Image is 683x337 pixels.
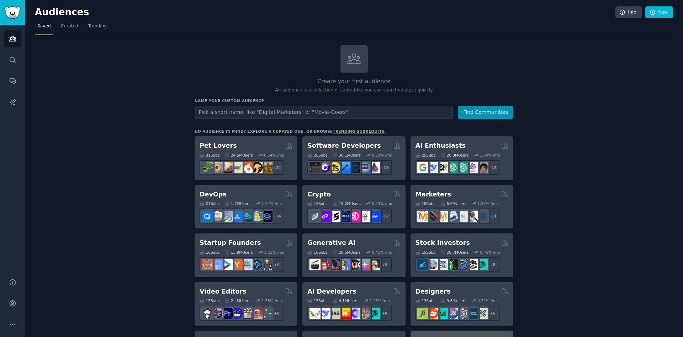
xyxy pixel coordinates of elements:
[333,298,359,303] div: 4.1M Users
[339,211,350,222] img: web3
[339,259,350,270] img: sdforall
[232,211,243,222] img: DevOpsLinks
[437,162,448,173] img: AItoolsCatalog
[269,209,284,223] div: + 14
[307,141,381,150] h2: Software Developers
[88,23,107,30] span: Trending
[477,201,498,206] div: 1.27 % /mo
[35,7,615,18] h2: Audiences
[467,162,478,173] img: OpenAIDev
[485,160,500,175] div: + 18
[359,308,370,319] img: llmops
[262,298,282,303] div: 1.58 % /mo
[333,250,361,255] div: 20.5M Users
[307,298,327,303] div: 15 Sub s
[333,129,384,133] a: trending subreddits
[309,308,321,319] img: LangChain
[261,308,272,319] img: postproduction
[242,211,253,222] img: platformengineering
[417,162,428,173] img: GoogleGeminiAI
[369,308,380,319] img: AIDevelopersSociety
[307,238,355,247] h2: Generative AI
[252,211,263,222] img: aws_cdk
[457,259,468,270] img: StocksAndTrading
[264,153,284,158] div: 0.54 % /mo
[200,287,247,296] h2: Video Editors
[369,259,380,270] img: DreamBooth
[202,259,213,270] img: EntrepreneurRideAlong
[222,308,233,319] img: premiere
[372,250,392,255] div: 0.45 % /mo
[329,211,340,222] img: ethstaker
[447,259,458,270] img: Trading
[252,308,263,319] img: Youtubevideo
[485,257,500,272] div: + 8
[447,211,458,222] img: Emailmarketing
[440,250,468,255] div: 28.7M Users
[242,162,253,173] img: cockatiel
[349,162,360,173] img: reactnative
[307,153,327,158] div: 26 Sub s
[232,259,243,270] img: ycombinator
[437,259,448,270] img: Forex
[485,209,500,223] div: + 11
[242,308,253,319] img: finalcutpro
[377,306,392,321] div: + 8
[200,298,219,303] div: 15 Sub s
[417,211,428,222] img: content_marketing
[477,298,498,303] div: 0.22 % /mo
[4,6,21,19] img: GummySearch logo
[329,308,340,319] img: Rag
[415,287,451,296] h2: Designers
[224,153,253,158] div: 24.5M Users
[262,201,282,206] div: 1.74 % /mo
[222,211,233,222] img: Docker_DevOps
[427,259,438,270] img: ValueInvesting
[319,308,330,319] img: DeepSeek
[195,129,386,134] div: No audience in mind? Explore a curated one, or browse .
[447,162,458,173] img: chatgpt_promptDesign
[309,259,321,270] img: aivideo
[242,259,253,270] img: indiehackers
[329,162,340,173] img: learnjavascript
[339,162,350,173] img: iOSProgramming
[372,201,392,206] div: 0.23 % /mo
[447,308,458,319] img: UXDesign
[415,153,435,158] div: 25 Sub s
[415,190,451,199] h2: Marketers
[309,162,321,173] img: software
[202,162,213,173] img: herpetology
[415,250,435,255] div: 15 Sub s
[415,298,435,303] div: 13 Sub s
[477,211,488,222] img: OnlineMarketing
[261,211,272,222] img: PlatformEngineers
[35,21,53,35] a: Saved
[200,250,219,255] div: 16 Sub s
[359,162,370,173] img: AskComputerScience
[467,308,478,319] img: learndesign
[377,209,392,223] div: + 12
[61,23,78,30] span: Curated
[307,250,327,255] div: 16 Sub s
[269,257,284,272] div: + 9
[319,259,330,270] img: dalle2
[437,211,448,222] img: AskMarketing
[440,298,466,303] div: 9.8M Users
[467,211,478,222] img: MarketingResearch
[319,211,330,222] img: 0xPolygon
[232,162,243,173] img: turtle
[261,162,272,173] img: dogbreed
[307,190,331,199] h2: Crypto
[232,308,243,319] img: VideoEditors
[333,153,361,158] div: 30.1M Users
[200,153,219,158] div: 31 Sub s
[333,201,361,206] div: 19.2M Users
[329,259,340,270] img: deepdream
[359,259,370,270] img: starryai
[477,259,488,270] img: technicalanalysis
[415,238,470,247] h2: Stock Investors
[477,308,488,319] img: UX_Design
[349,259,360,270] img: FluxAI
[264,250,284,255] div: 1.15 % /mo
[415,141,466,150] h2: AI Enthusiasts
